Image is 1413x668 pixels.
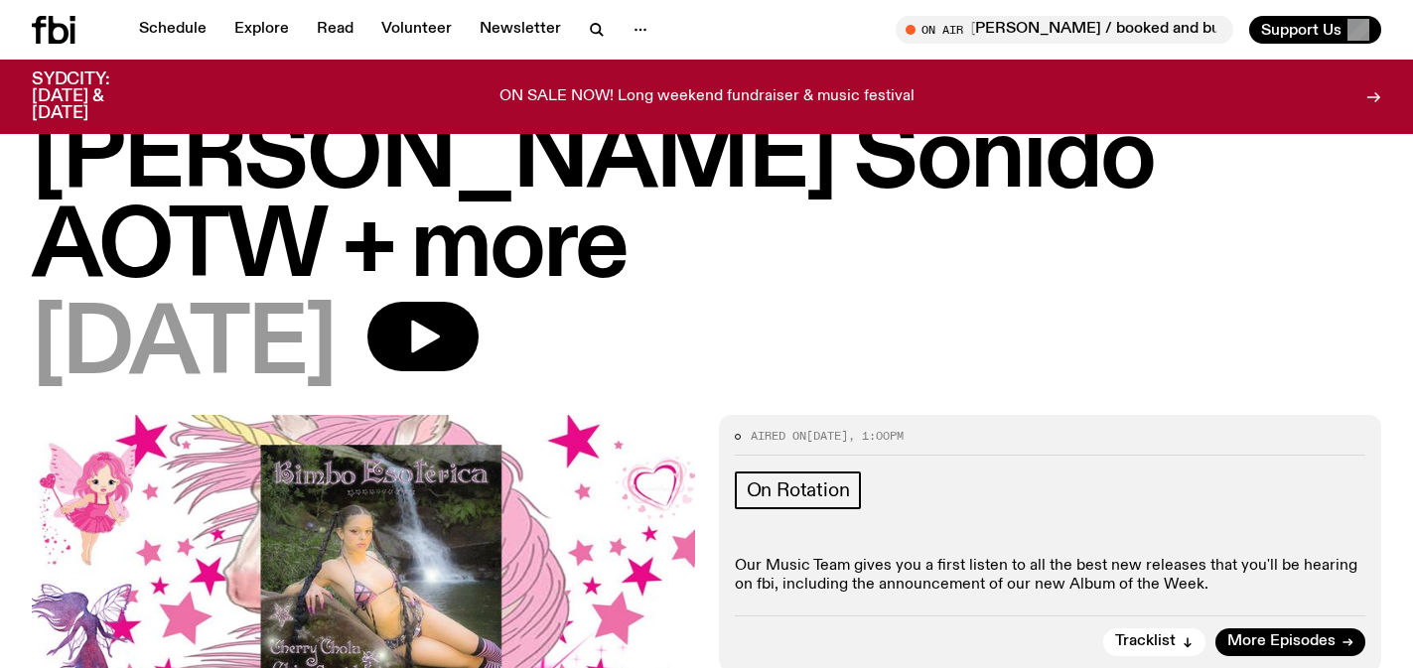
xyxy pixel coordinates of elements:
[1115,634,1176,649] span: Tracklist
[1103,628,1205,656] button: Tracklist
[127,16,218,44] a: Schedule
[369,16,464,44] a: Volunteer
[1227,634,1336,649] span: More Episodes
[1249,16,1381,44] button: Support Us
[32,302,336,391] span: [DATE]
[747,479,850,501] span: On Rotation
[32,71,159,122] h3: SYDCITY: [DATE] & [DATE]
[735,557,1366,595] p: Our Music Team gives you a first listen to all the best new releases that you'll be hearing on fb...
[1215,628,1365,656] a: More Episodes
[735,471,862,509] a: On Rotation
[848,428,904,444] span: , 1:00pm
[222,16,301,44] a: Explore
[896,16,1233,44] button: On AirMornings with [PERSON_NAME] / booked and busy
[499,88,915,106] p: ON SALE NOW! Long weekend fundraiser & music festival
[806,428,848,444] span: [DATE]
[751,428,806,444] span: Aired on
[305,16,365,44] a: Read
[1261,21,1342,39] span: Support Us
[468,16,573,44] a: Newsletter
